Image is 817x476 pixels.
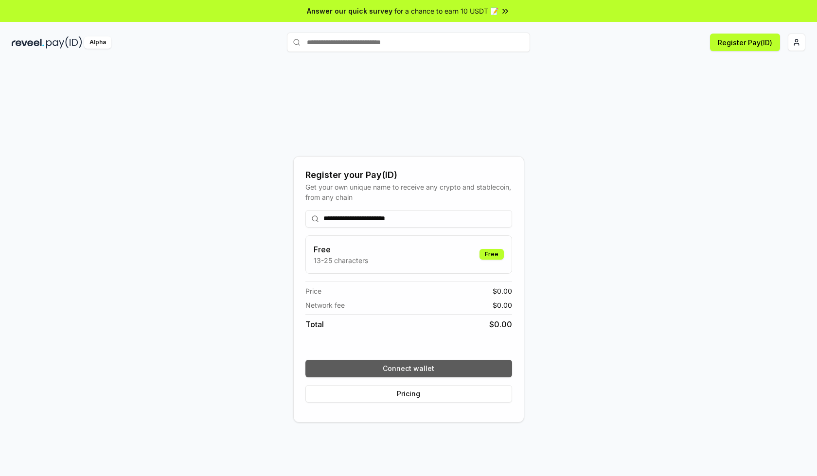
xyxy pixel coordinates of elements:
span: Answer our quick survey [307,6,392,16]
div: Alpha [84,36,111,49]
span: Network fee [305,300,345,310]
div: Get your own unique name to receive any crypto and stablecoin, from any chain [305,182,512,202]
h3: Free [314,244,368,255]
div: Register your Pay(ID) [305,168,512,182]
p: 13-25 characters [314,255,368,265]
img: reveel_dark [12,36,44,49]
button: Connect wallet [305,360,512,377]
div: Free [480,249,504,260]
span: Price [305,286,321,296]
span: $ 0.00 [493,286,512,296]
span: $ 0.00 [493,300,512,310]
button: Register Pay(ID) [710,34,780,51]
img: pay_id [46,36,82,49]
span: $ 0.00 [489,318,512,330]
span: for a chance to earn 10 USDT 📝 [394,6,498,16]
button: Pricing [305,385,512,403]
span: Total [305,318,324,330]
